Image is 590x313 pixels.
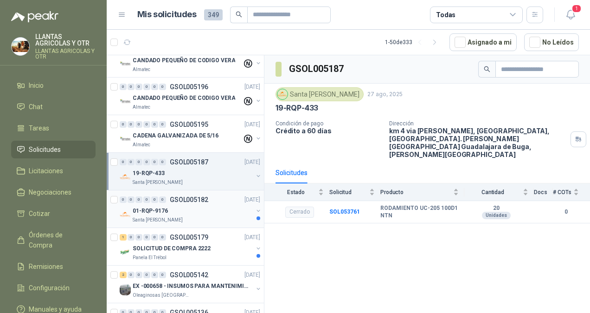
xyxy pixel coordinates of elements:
div: 0 [120,159,127,165]
a: 0 0 0 0 0 0 GSOL005195[DATE] Company LogoCADENA GALVANIZADA DE 5/16Almatec [120,119,262,149]
button: 1 [562,7,579,23]
span: search [236,11,242,18]
a: Chat [11,98,96,116]
span: Cotizar [29,209,50,219]
div: 0 [128,121,135,128]
div: 0 [135,121,142,128]
div: 0 [159,84,166,90]
span: Cantidad [464,189,521,196]
span: search [484,66,490,72]
h3: GSOL005187 [289,62,345,76]
span: # COTs [553,189,571,196]
h1: Mis solicitudes [137,8,197,21]
div: 0 [159,196,166,203]
th: # COTs [553,183,590,201]
p: CANDADO PEQUEÑO DE CODIGO VERA [133,56,235,65]
div: 0 [120,196,127,203]
span: Producto [380,189,451,196]
p: Panela El Trébol [133,254,167,261]
a: 0 0 0 0 0 0 GSOL005182[DATE] Company Logo01-RQP-9176Santa [PERSON_NAME] [120,194,262,224]
button: Asignado a mi [449,33,517,51]
p: GSOL005187 [170,159,208,165]
p: Santa [PERSON_NAME] [133,216,183,224]
a: Cotizar [11,205,96,222]
p: Condición de pago [276,120,382,127]
p: CANDADO PEQUEÑO DE CODIGO VERA [133,94,235,103]
img: Company Logo [120,209,131,220]
img: Company Logo [120,284,131,295]
a: Órdenes de Compra [11,226,96,254]
img: Company Logo [120,247,131,258]
div: Unidades [482,212,511,219]
p: [DATE] [244,271,260,280]
p: [DATE] [244,158,260,167]
div: 2 [120,272,127,278]
b: 20 [464,205,528,212]
div: 0 [143,272,150,278]
a: 1 0 0 0 0 0 GSOL005179[DATE] Company LogoSOLICITUD DE COMPRA 2222Panela El Trébol [120,232,262,261]
a: Inicio [11,77,96,94]
a: Negociaciones [11,183,96,201]
a: Tareas [11,119,96,137]
p: SOLICITUD DE COMPRA 2222 [133,244,211,253]
div: 0 [159,234,166,241]
span: Remisiones [29,261,63,272]
span: 349 [204,9,223,20]
th: Estado [264,183,329,201]
a: SOL053761 [329,209,360,215]
div: 0 [135,272,142,278]
div: 0 [128,272,135,278]
span: Licitaciones [29,166,63,176]
p: Almatec [133,104,150,111]
span: Negociaciones [29,187,71,197]
p: GSOL005196 [170,84,208,90]
p: Almatec [133,141,150,149]
a: Remisiones [11,258,96,275]
p: CADENA GALVANIZADA DE 5/16 [133,131,218,140]
th: Docs [534,183,553,201]
img: Company Logo [120,134,131,145]
th: Solicitud [329,183,380,201]
div: 0 [135,196,142,203]
div: Cerrado [285,207,314,218]
div: 0 [135,234,142,241]
span: Configuración [29,283,70,293]
b: 0 [553,208,579,216]
img: Logo peakr [11,11,58,22]
div: 0 [135,159,142,165]
img: Company Logo [277,89,288,99]
div: 0 [143,84,150,90]
a: Solicitudes [11,141,96,158]
p: 27 ago, 2025 [367,90,403,99]
div: 0 [120,121,127,128]
div: 0 [135,84,142,90]
th: Cantidad [464,183,534,201]
div: Todas [436,10,455,20]
div: 0 [159,272,166,278]
div: Solicitudes [276,168,308,178]
div: 0 [151,121,158,128]
img: Company Logo [120,59,131,70]
span: Solicitud [329,189,367,196]
span: Órdenes de Compra [29,230,87,250]
div: 0 [143,234,150,241]
p: GSOL005195 [170,121,208,128]
div: 0 [128,196,135,203]
div: 0 [128,84,135,90]
button: No Leídos [524,33,579,51]
p: Crédito a 60 días [276,127,382,135]
th: Producto [380,183,464,201]
p: GSOL005142 [170,272,208,278]
div: 0 [151,159,158,165]
div: Santa [PERSON_NAME] [276,87,364,101]
span: 1 [571,4,582,13]
div: 1 - 50 de 333 [385,35,442,50]
a: 0 0 0 0 0 0 GSOL005197[DATE] Company LogoCANDADO PEQUEÑO DE CODIGO VERAAlmatec [120,44,262,73]
a: 2 0 0 0 0 0 GSOL005142[DATE] Company LogoEX -000658 - INSUMOS PARA MANTENIMIENTO MECANICOOleagino... [120,269,262,299]
div: 0 [143,159,150,165]
p: GSOL005182 [170,196,208,203]
div: 0 [151,196,158,203]
div: 0 [159,159,166,165]
span: Inicio [29,80,44,91]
